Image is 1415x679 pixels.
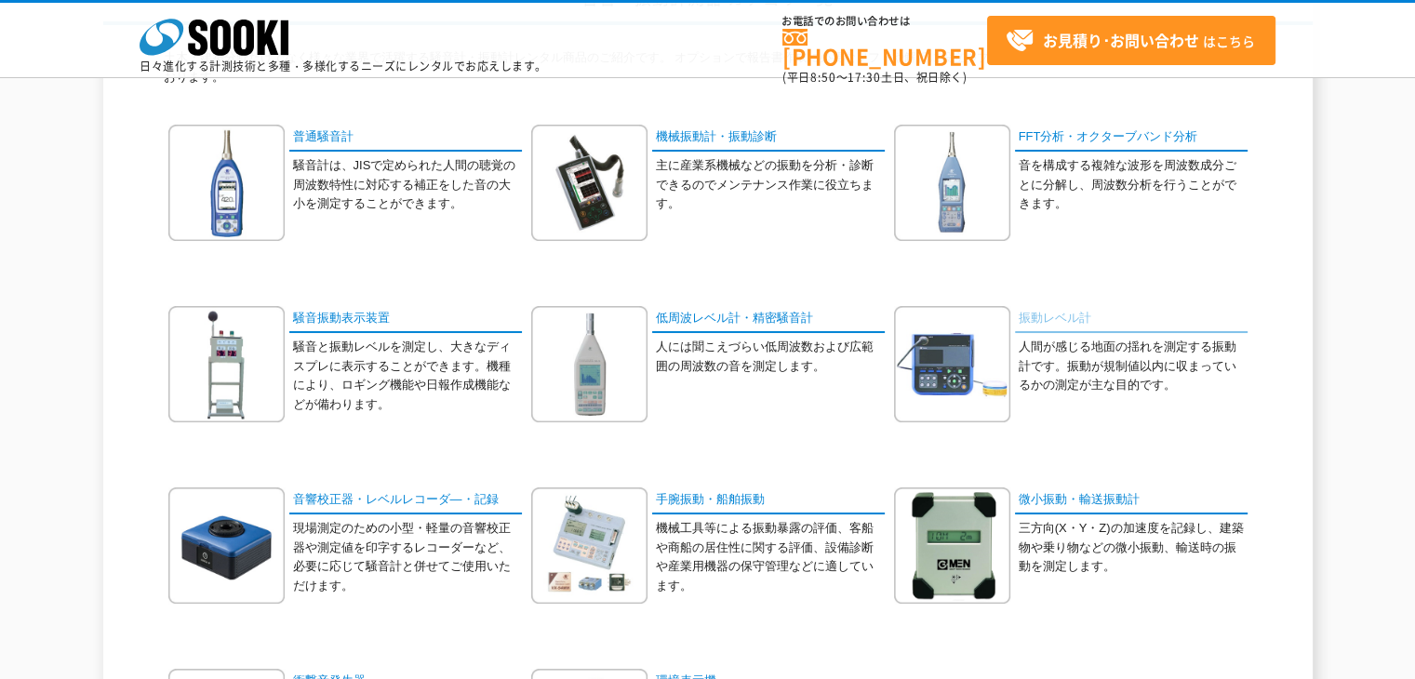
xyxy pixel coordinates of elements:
[894,487,1010,604] img: 微小振動・輸送振動計
[1015,125,1248,152] a: FFT分析・オクターブバンド分析
[289,125,522,152] a: 普通騒音計
[1015,487,1248,514] a: 微小振動・輸送振動計
[894,306,1010,422] img: 振動レベル計
[531,306,647,422] img: 低周波レベル計・精密騒音計
[652,306,885,333] a: 低周波レベル計・精密騒音計
[782,16,987,27] span: お電話でのお問い合わせは
[987,16,1275,65] a: お見積り･お問い合わせはこちら
[140,60,547,72] p: 日々進化する計測技術と多種・多様化するニーズにレンタルでお応えします。
[1015,306,1248,333] a: 振動レベル計
[1043,29,1199,51] strong: お見積り･お問い合わせ
[531,487,647,604] img: 手腕振動・船舶振動
[810,69,836,86] span: 8:50
[531,125,647,241] img: 機械振動計・振動診断
[1006,27,1255,55] span: はこちら
[1019,156,1248,214] p: 音を構成する複雑な波形を周波数成分ごとに分解し、周波数分析を行うことができます。
[656,338,885,377] p: 人には聞こえづらい低周波数および広範囲の周波数の音を測定します。
[289,306,522,333] a: 騒音振動表示装置
[289,487,522,514] a: 音響校正器・レベルレコーダ―・記録
[293,519,522,596] p: 現場測定のための小型・軽量の音響校正器や測定値を印字するレコーダーなど、必要に応じて騒音計と併せてご使用いただけます。
[293,338,522,415] p: 騒音と振動レベルを測定し、大きなディスプレに表示することができます。機種により、ロギング機能や日報作成機能などが備わります。
[1019,519,1248,577] p: 三方向(X・Y・Z)の加速度を記録し、建築物や乗り物などの微小振動、輸送時の振動を測定します。
[656,519,885,596] p: 機械工具等による振動暴露の評価、客船や商船の居住性に関する評価、設備診断や産業用機器の保守管理などに適しています。
[1019,338,1248,395] p: 人間が感じる地面の揺れを測定する振動計です。振動が規制値以内に収まっているかの測定が主な目的です。
[168,125,285,241] img: 普通騒音計
[652,125,885,152] a: 機械振動計・振動診断
[848,69,881,86] span: 17:30
[168,306,285,422] img: 騒音振動表示装置
[652,487,885,514] a: 手腕振動・船舶振動
[168,487,285,604] img: 音響校正器・レベルレコーダ―・記録
[894,125,1010,241] img: FFT分析・オクターブバンド分析
[293,156,522,214] p: 騒音計は、JISで定められた人間の聴覚の周波数特性に対応する補正をした音の大小を測定することができます。
[656,156,885,214] p: 主に産業系機械などの振動を分析・診断できるのでメンテナンス作業に役立ちます。
[782,69,967,86] span: (平日 ～ 土日、祝日除く)
[782,29,987,67] a: [PHONE_NUMBER]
